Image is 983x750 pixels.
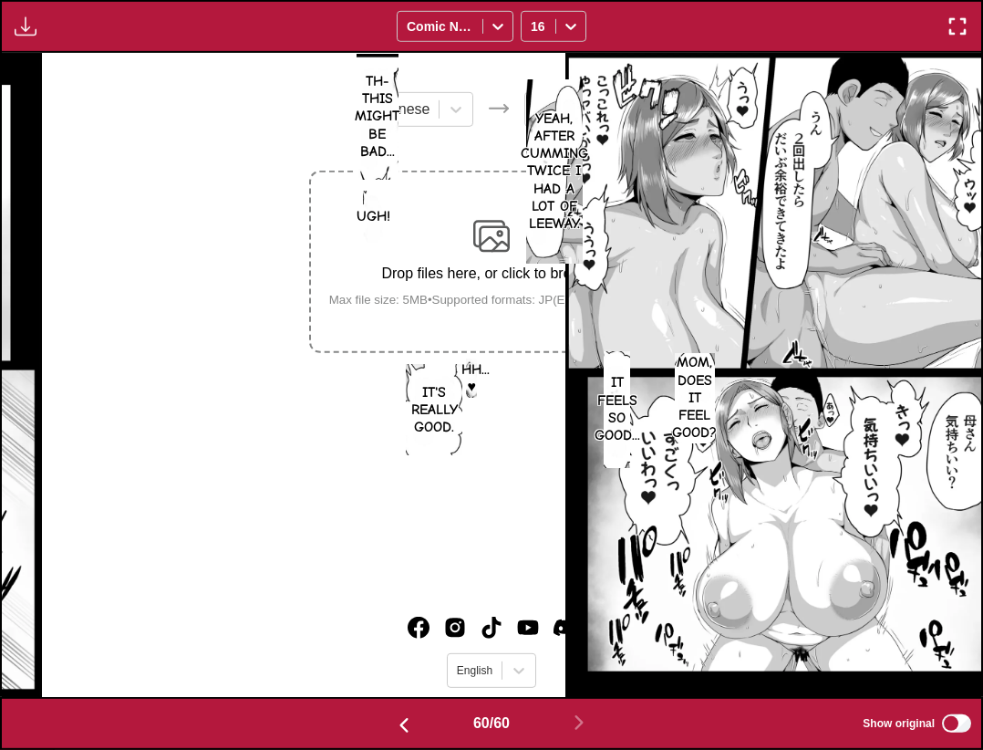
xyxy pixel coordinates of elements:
[450,358,493,400] p: Ahh... ♥
[406,380,462,441] p: It's really good.
[473,715,510,732] span: 60 / 60
[668,350,720,445] p: Mom, does it feel good?
[517,107,592,236] p: Yeah, after cumming twice I had a lot of leeway.
[942,714,971,733] input: Show original
[863,717,935,730] span: Show original
[568,712,590,734] img: Next page
[591,370,644,448] p: It feels so good...
[353,204,394,229] p: Ugh!
[15,16,36,37] img: Download translated images
[393,714,415,736] img: Previous page
[351,69,403,164] p: Th-This might be bad...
